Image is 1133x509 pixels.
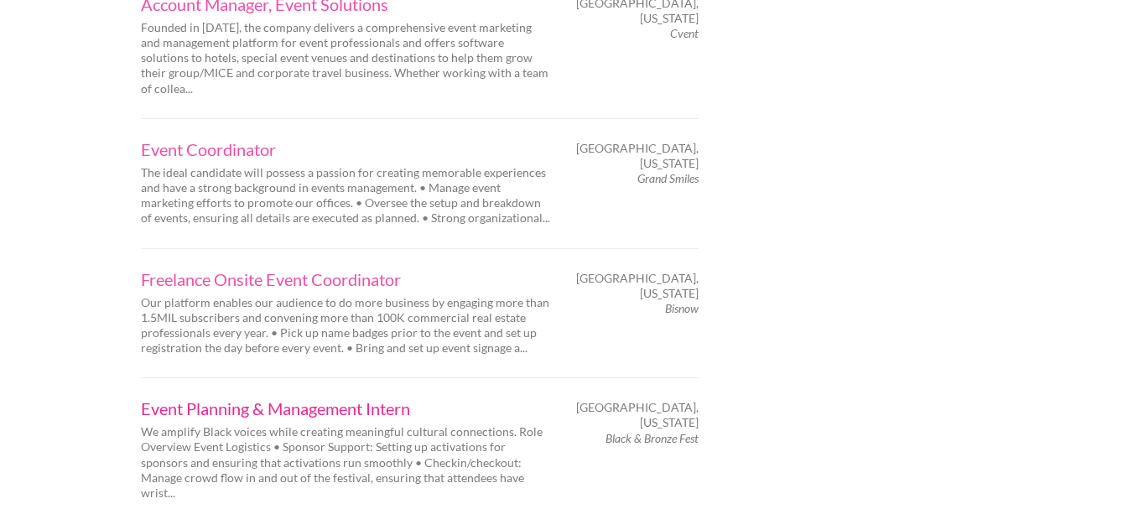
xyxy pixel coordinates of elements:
[576,271,699,301] span: [GEOGRAPHIC_DATA], [US_STATE]
[141,141,552,158] a: Event Coordinator
[665,301,699,315] em: Bisnow
[141,400,552,417] a: Event Planning & Management Intern
[141,295,552,356] p: Our platform enables our audience to do more business by engaging more than 1.5MIL subscribers an...
[576,400,699,430] span: [GEOGRAPHIC_DATA], [US_STATE]
[141,165,552,226] p: The ideal candidate will possess a passion for creating memorable experiences and have a strong b...
[605,431,699,445] em: Black & Bronze Fest
[141,424,552,501] p: We amplify Black voices while creating meaningful cultural connections. Role Overview Event Logis...
[576,141,699,171] span: [GEOGRAPHIC_DATA], [US_STATE]
[141,271,552,288] a: Freelance Onsite Event Coordinator
[141,20,552,96] p: Founded in [DATE], the company delivers a comprehensive event marketing and management platform f...
[637,171,699,185] em: Grand Smiles
[670,26,699,40] em: Cvent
